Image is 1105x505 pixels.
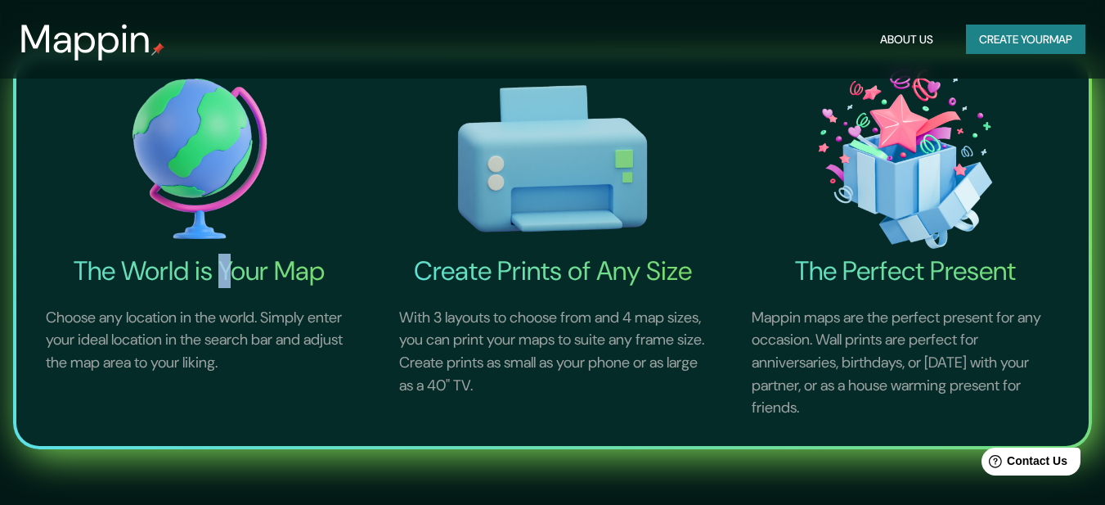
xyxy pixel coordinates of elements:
h3: Mappin [20,16,151,62]
p: Choose any location in the world. Simply enter your ideal location in the search bar and adjust t... [26,287,373,395]
iframe: Help widget launcher [959,441,1087,487]
h4: The Perfect Present [732,255,1079,287]
img: mappin-pin [151,43,164,56]
p: Mappin maps are the perfect present for any occasion. Wall prints are perfect for anniversaries, ... [732,287,1079,440]
button: About Us [874,25,940,55]
h4: Create Prints of Any Size [380,255,726,287]
button: Create yourmap [966,25,1085,55]
h4: The World is Your Map [26,255,373,287]
img: The World is Your Map-icon [26,63,373,255]
img: The Perfect Present-icon [732,63,1079,255]
p: With 3 layouts to choose from and 4 map sizes, you can print your maps to suite any frame size. C... [380,287,726,417]
img: Create Prints of Any Size-icon [380,63,726,255]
